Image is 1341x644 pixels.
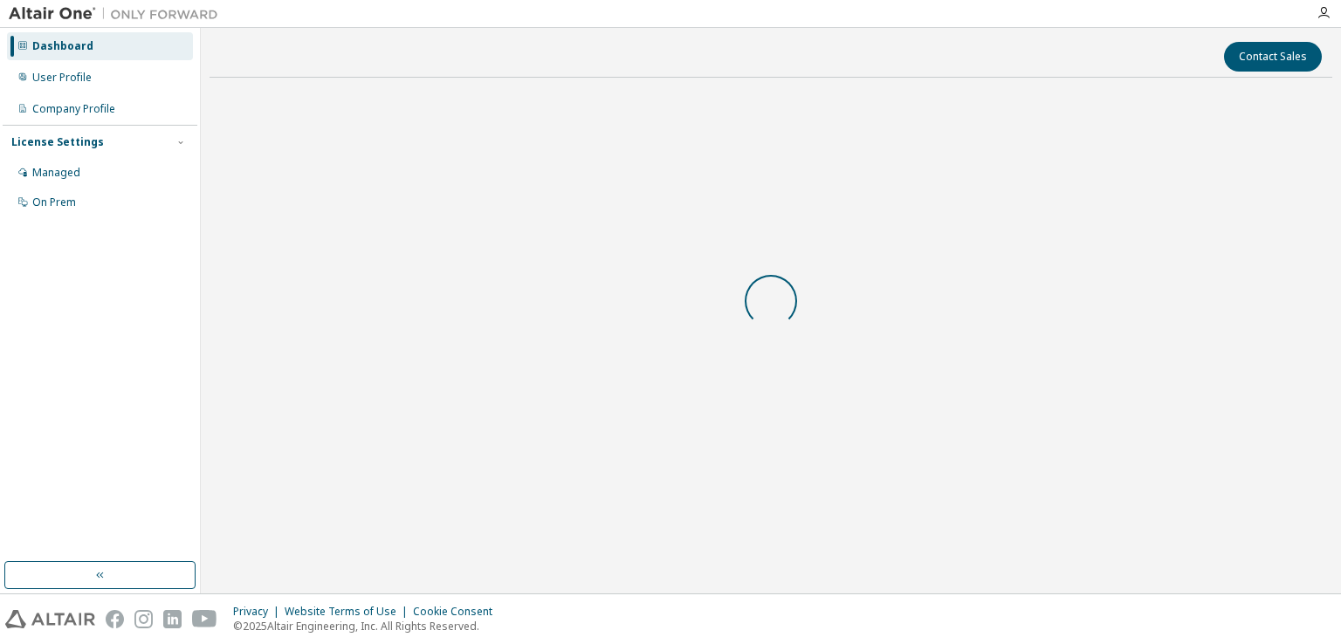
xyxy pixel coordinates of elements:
[32,166,80,180] div: Managed
[106,610,124,628] img: facebook.svg
[192,610,217,628] img: youtube.svg
[32,102,115,116] div: Company Profile
[163,610,182,628] img: linkedin.svg
[5,610,95,628] img: altair_logo.svg
[413,605,503,619] div: Cookie Consent
[1224,42,1322,72] button: Contact Sales
[233,619,503,634] p: © 2025 Altair Engineering, Inc. All Rights Reserved.
[32,195,76,209] div: On Prem
[9,5,227,23] img: Altair One
[32,39,93,53] div: Dashboard
[32,71,92,85] div: User Profile
[285,605,413,619] div: Website Terms of Use
[233,605,285,619] div: Privacy
[11,135,104,149] div: License Settings
[134,610,153,628] img: instagram.svg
